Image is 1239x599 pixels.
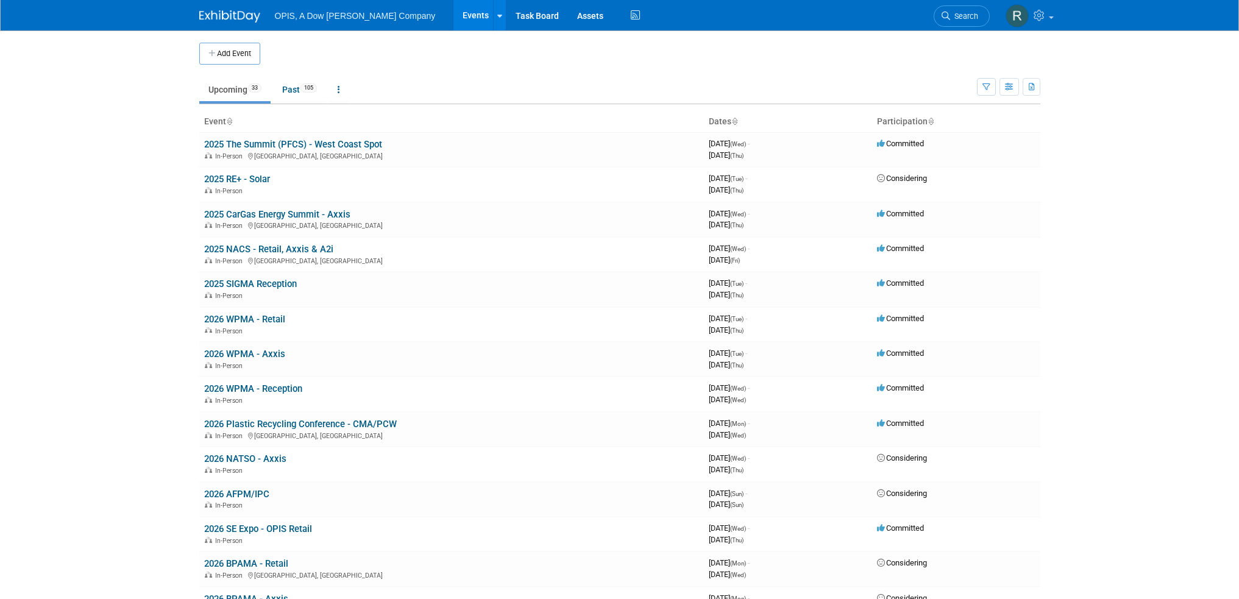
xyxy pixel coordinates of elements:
[215,467,246,475] span: In-Person
[730,455,746,462] span: (Wed)
[199,78,271,101] a: Upcoming33
[709,151,744,160] span: [DATE]
[877,419,924,428] span: Committed
[204,523,312,534] a: 2026 SE Expo - OPIS Retail
[215,537,246,545] span: In-Person
[204,570,699,580] div: [GEOGRAPHIC_DATA], [GEOGRAPHIC_DATA]
[730,327,744,334] span: (Thu)
[215,432,246,440] span: In-Person
[204,255,699,265] div: [GEOGRAPHIC_DATA], [GEOGRAPHIC_DATA]
[730,397,746,403] span: (Wed)
[204,174,270,185] a: 2025 RE+ - Solar
[730,211,746,218] span: (Wed)
[730,257,740,264] span: (Fri)
[709,465,744,474] span: [DATE]
[215,362,246,370] span: In-Person
[730,175,744,182] span: (Tue)
[877,349,924,358] span: Committed
[730,572,746,578] span: (Wed)
[748,139,750,148] span: -
[1006,4,1029,27] img: Renee Ortner
[745,349,747,358] span: -
[205,187,212,193] img: In-Person Event
[204,489,269,500] a: 2026 AFPM/IPC
[748,209,750,218] span: -
[300,83,317,93] span: 105
[709,139,750,148] span: [DATE]
[204,278,297,289] a: 2025 SIGMA Reception
[709,185,744,194] span: [DATE]
[709,430,746,439] span: [DATE]
[205,152,212,158] img: In-Person Event
[730,432,746,439] span: (Wed)
[215,292,246,300] span: In-Person
[215,152,246,160] span: In-Person
[704,112,872,132] th: Dates
[199,43,260,65] button: Add Event
[877,558,927,567] span: Considering
[709,419,750,428] span: [DATE]
[205,467,212,473] img: In-Person Event
[730,491,744,497] span: (Sun)
[204,244,333,255] a: 2025 NACS - Retail, Axxis & A2i
[950,12,978,21] span: Search
[273,78,326,101] a: Past105
[748,523,750,533] span: -
[215,502,246,509] span: In-Person
[709,349,747,358] span: [DATE]
[709,220,744,229] span: [DATE]
[709,209,750,218] span: [DATE]
[730,141,746,147] span: (Wed)
[872,112,1040,132] th: Participation
[709,489,747,498] span: [DATE]
[215,327,246,335] span: In-Person
[709,395,746,404] span: [DATE]
[709,453,750,463] span: [DATE]
[748,558,750,567] span: -
[877,139,924,148] span: Committed
[204,209,350,220] a: 2025 CarGas Energy Summit - Axxis
[204,419,397,430] a: 2026 Plastic Recycling Conference - CMA/PCW
[730,222,744,229] span: (Thu)
[934,5,990,27] a: Search
[730,537,744,544] span: (Thu)
[745,174,747,183] span: -
[709,244,750,253] span: [DATE]
[730,316,744,322] span: (Tue)
[928,116,934,126] a: Sort by Participation Type
[730,152,744,159] span: (Thu)
[730,246,746,252] span: (Wed)
[205,292,212,298] img: In-Person Event
[204,220,699,230] div: [GEOGRAPHIC_DATA], [GEOGRAPHIC_DATA]
[709,570,746,579] span: [DATE]
[275,11,436,21] span: OPIS, A Dow [PERSON_NAME] Company
[204,314,285,325] a: 2026 WPMA - Retail
[709,535,744,544] span: [DATE]
[730,292,744,299] span: (Thu)
[215,187,246,195] span: In-Person
[877,453,927,463] span: Considering
[205,432,212,438] img: In-Person Event
[709,383,750,392] span: [DATE]
[205,257,212,263] img: In-Person Event
[205,222,212,228] img: In-Person Event
[730,385,746,392] span: (Wed)
[199,10,260,23] img: ExhibitDay
[730,560,746,567] span: (Mon)
[877,523,924,533] span: Committed
[215,397,246,405] span: In-Person
[204,349,285,360] a: 2026 WPMA - Axxis
[709,360,744,369] span: [DATE]
[204,383,302,394] a: 2026 WPMA - Reception
[730,420,746,427] span: (Mon)
[709,500,744,509] span: [DATE]
[199,112,704,132] th: Event
[709,314,747,323] span: [DATE]
[205,502,212,508] img: In-Person Event
[877,489,927,498] span: Considering
[709,255,740,264] span: [DATE]
[731,116,737,126] a: Sort by Start Date
[745,278,747,288] span: -
[730,467,744,473] span: (Thu)
[204,430,699,440] div: [GEOGRAPHIC_DATA], [GEOGRAPHIC_DATA]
